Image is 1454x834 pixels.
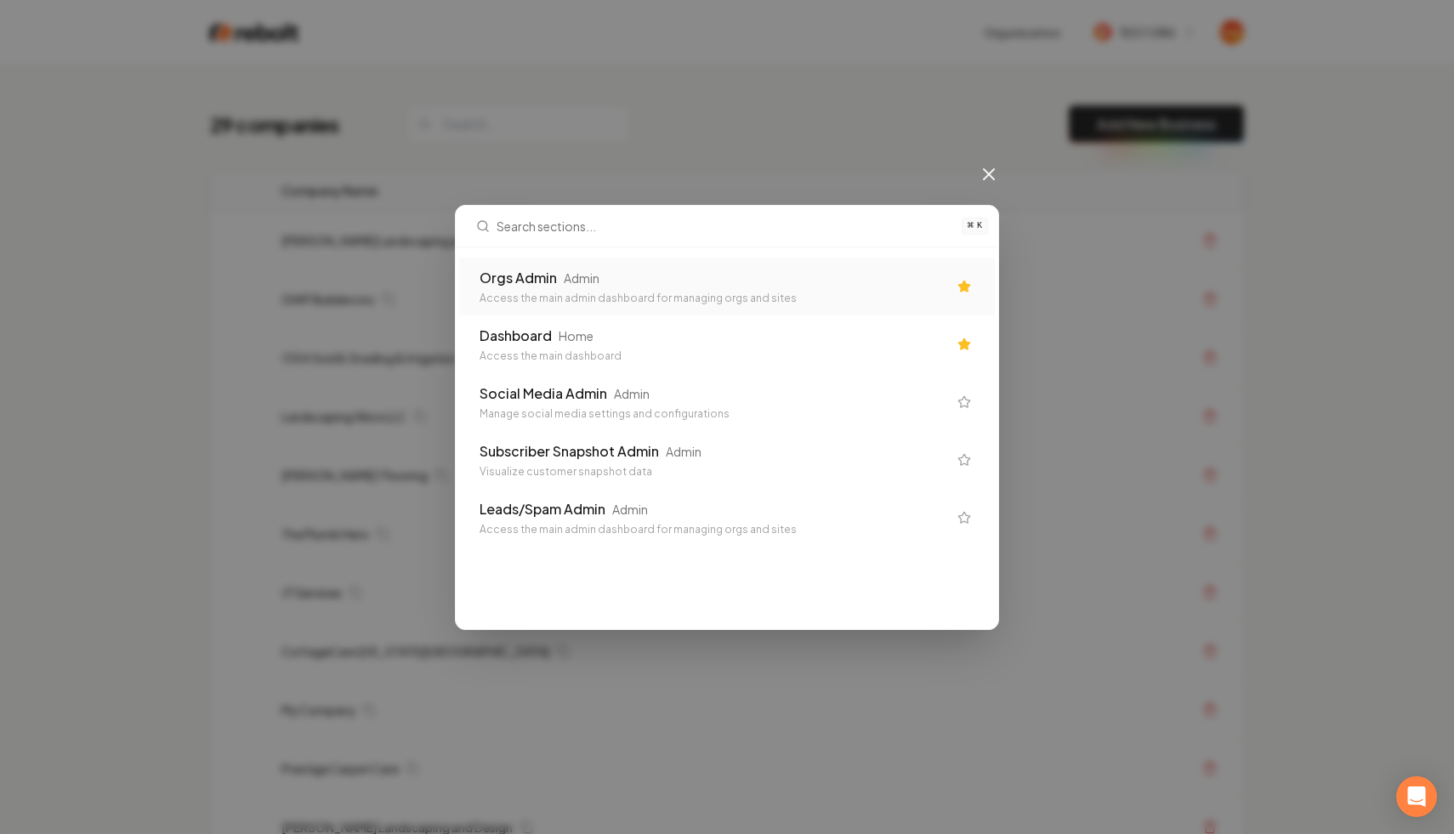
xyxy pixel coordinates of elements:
div: Access the main admin dashboard for managing orgs and sites [480,523,947,536]
div: Orgs Admin [480,268,557,288]
input: Search sections... [497,206,951,247]
div: Admin [612,501,648,518]
div: Admin [614,385,650,402]
div: Subscriber Snapshot Admin [480,441,659,462]
div: Manage social media settings and configurations [480,407,947,421]
div: Visualize customer snapshot data [480,465,947,479]
div: Admin [666,443,701,460]
div: Open Intercom Messenger [1396,776,1437,817]
div: Home [559,327,594,344]
div: Admin [564,269,599,287]
div: Access the main admin dashboard for managing orgs and sites [480,292,947,305]
div: Social Media Admin [480,383,607,404]
div: Access the main dashboard [480,349,947,363]
div: Search sections... [456,247,998,557]
div: Dashboard [480,326,552,346]
div: Leads/Spam Admin [480,499,605,519]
